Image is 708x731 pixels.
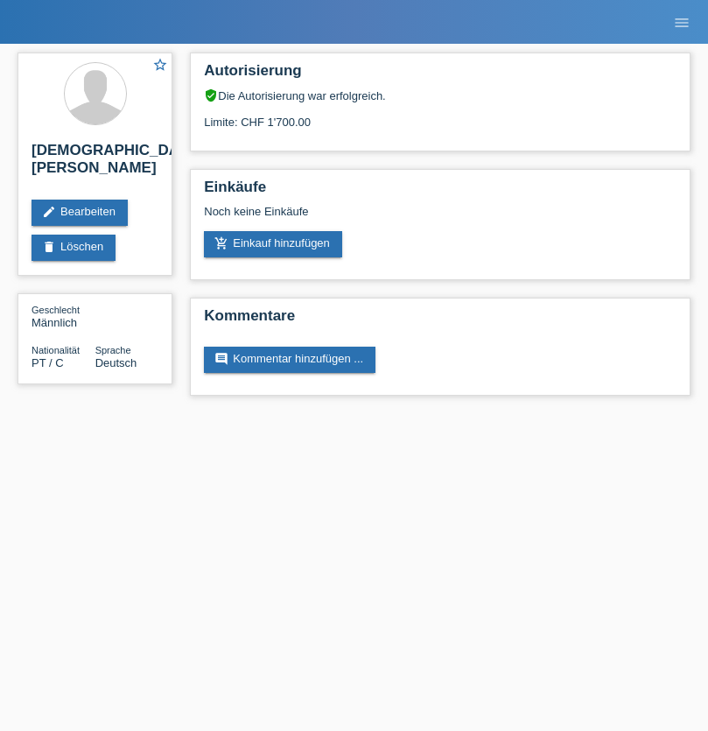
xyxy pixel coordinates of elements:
h2: Kommentare [204,307,676,334]
i: edit [42,205,56,219]
span: Nationalität [32,345,80,355]
i: delete [42,240,56,254]
i: verified_user [204,88,218,102]
i: star_border [152,57,168,73]
div: Noch keine Einkäufe [204,205,676,231]
h2: Autorisierung [204,62,676,88]
a: editBearbeiten [32,200,128,226]
span: Portugal / C / 01.01.2021 [32,356,64,369]
a: commentKommentar hinzufügen ... [204,347,375,373]
div: Die Autorisierung war erfolgreich. [204,88,676,102]
span: Deutsch [95,356,137,369]
a: deleteLöschen [32,235,116,261]
i: comment [214,352,228,366]
h2: [DEMOGRAPHIC_DATA][PERSON_NAME] [32,142,158,186]
h2: Einkäufe [204,179,676,205]
div: Limite: CHF 1'700.00 [204,102,676,129]
a: star_border [152,57,168,75]
div: Männlich [32,303,95,329]
span: Sprache [95,345,131,355]
a: menu [664,17,699,27]
span: Geschlecht [32,305,80,315]
i: add_shopping_cart [214,236,228,250]
a: add_shopping_cartEinkauf hinzufügen [204,231,342,257]
i: menu [673,14,690,32]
